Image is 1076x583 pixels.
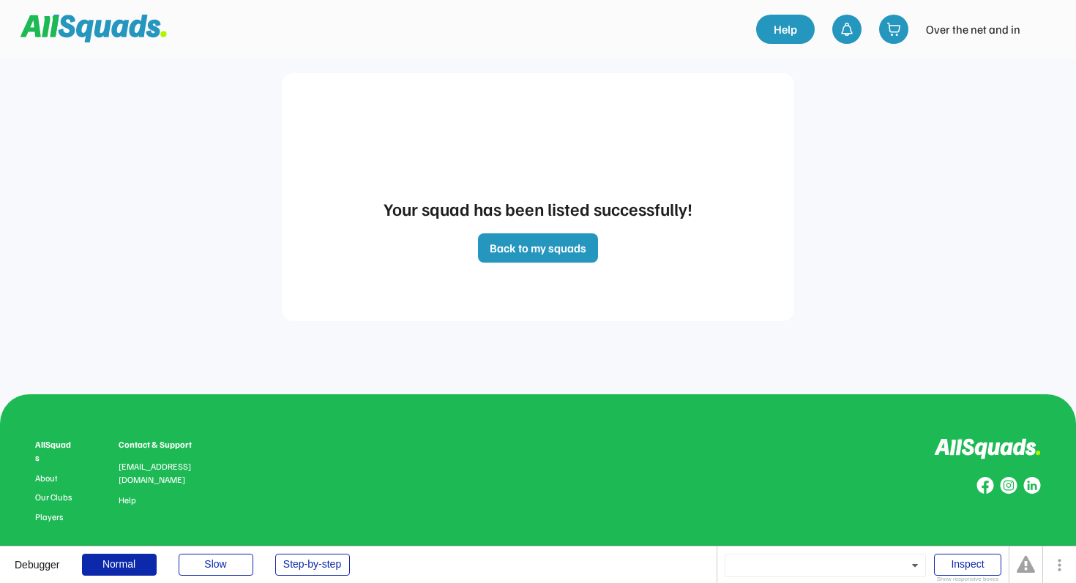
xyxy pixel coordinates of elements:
[119,438,209,451] div: Contact & Support
[275,554,350,576] div: Step-by-step
[1023,477,1041,494] img: Group%20copy%206.svg
[119,495,136,505] a: Help
[35,473,75,484] a: About
[179,554,253,576] div: Slow
[35,512,75,522] a: Players
[478,233,598,263] button: Back to my squads
[119,460,209,486] div: [EMAIL_ADDRESS][DOMAIN_NAME]
[926,20,1020,38] div: Over the net and in
[20,15,167,42] img: Squad%20Logo.svg
[296,195,780,222] div: Your squad has been listed successfully!
[1000,477,1017,494] img: Group%20copy%207.svg
[934,576,1001,582] div: Show responsive boxes
[472,117,604,184] img: yH5BAEAAAAALAAAAAABAAEAAAIBRAA7
[840,22,854,37] img: bell-03%20%281%29.svg
[756,15,815,44] a: Help
[886,22,901,37] img: shopping-cart-01%20%281%29.svg
[15,546,60,570] div: Debugger
[1029,15,1058,44] img: yH5BAEAAAAALAAAAAABAAEAAAIBRAA7
[35,492,75,503] a: Our Clubs
[934,438,1041,459] img: Logo%20inverted.svg
[934,554,1001,576] div: Inspect
[35,438,75,464] div: AllSquads
[82,554,157,576] div: Normal
[976,477,994,494] img: Group%20copy%208.svg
